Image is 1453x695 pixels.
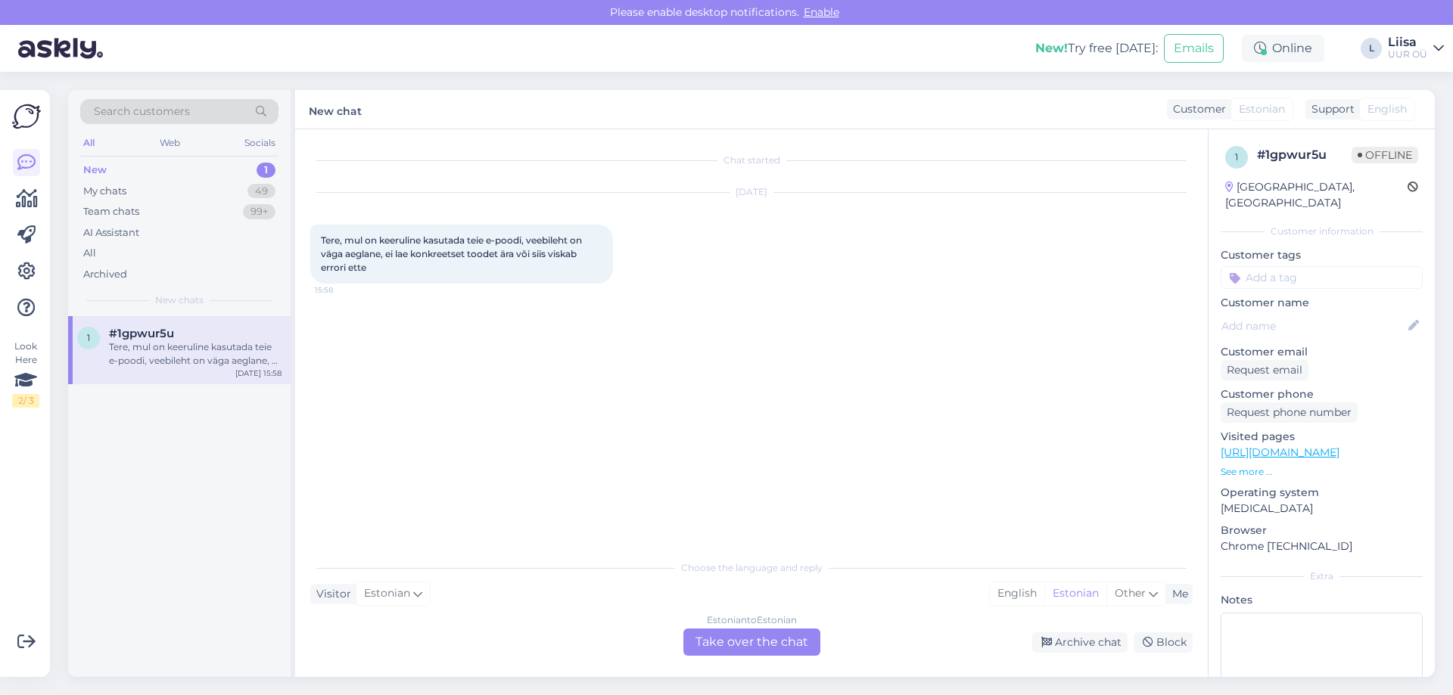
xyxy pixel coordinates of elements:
p: Customer phone [1221,386,1423,402]
span: Estonian [364,585,410,602]
span: Tere, mul on keeruline kasutada teie e-poodi, veebileht on väga aeglane, ei lae konkreetset toode... [321,234,584,273]
div: Customer information [1221,225,1423,238]
div: Socials [241,133,278,153]
div: Me [1166,586,1188,602]
div: [GEOGRAPHIC_DATA], [GEOGRAPHIC_DATA] [1225,179,1408,211]
img: Askly Logo [12,102,41,131]
p: Visited pages [1221,429,1423,445]
div: 49 [247,184,275,199]
div: Archived [83,267,127,282]
span: 15:58 [315,284,372,296]
span: Search customers [94,104,190,119]
div: UUR OÜ [1388,48,1427,61]
p: Operating system [1221,485,1423,501]
div: L [1361,38,1382,59]
div: Chat started [310,154,1193,167]
p: Customer email [1221,344,1423,360]
div: Online [1242,35,1324,62]
div: Support [1305,101,1355,117]
span: English [1367,101,1407,117]
p: See more ... [1221,465,1423,479]
div: Request email [1221,360,1308,380]
p: Browser [1221,523,1423,538]
div: [DATE] [310,185,1193,199]
b: New! [1035,41,1068,55]
div: Take over the chat [683,628,820,656]
div: All [83,246,96,261]
div: Block [1134,632,1193,653]
div: Estonian to Estonian [707,613,797,627]
span: Enable [799,5,844,19]
div: My chats [83,184,126,199]
div: Estonian [1044,582,1106,605]
p: Customer tags [1221,247,1423,263]
span: 1 [1235,151,1238,163]
span: Offline [1352,147,1418,163]
div: Try free [DATE]: [1035,39,1158,57]
div: New [83,163,107,178]
div: 99+ [243,204,275,219]
div: 2 / 3 [12,394,39,408]
input: Add name [1221,318,1405,334]
div: Extra [1221,569,1423,583]
div: # 1gpwur5u [1257,146,1352,164]
span: New chats [155,293,204,307]
p: Chrome [TECHNICAL_ID] [1221,538,1423,554]
div: Customer [1167,101,1226,117]
span: 1 [87,332,90,343]
p: Notes [1221,592,1423,608]
div: Team chats [83,204,139,219]
div: All [80,133,98,153]
div: Tere, mul on keeruline kasutada teie e-poodi, veebileht on väga aeglane, ei lae konkreetset toode... [109,340,282,368]
div: Web [157,133,183,153]
span: #1gpwur5u [109,327,174,340]
div: Archive chat [1032,632,1128,653]
span: Other [1115,586,1146,600]
p: Customer name [1221,295,1423,311]
p: [MEDICAL_DATA] [1221,501,1423,517]
button: Emails [1164,34,1224,63]
input: Add a tag [1221,266,1423,289]
div: Visitor [310,586,351,602]
span: Estonian [1239,101,1285,117]
label: New chat [309,99,362,119]
div: Look Here [12,340,39,408]
div: Liisa [1388,36,1427,48]
div: 1 [257,163,275,178]
div: AI Assistant [83,225,139,240]
div: [DATE] 15:58 [235,368,282,379]
div: Choose the language and reply [310,561,1193,575]
div: Request phone number [1221,402,1358,423]
a: LiisaUUR OÜ [1388,36,1444,61]
div: English [990,582,1044,605]
a: [URL][DOMAIN_NAME] [1221,445,1339,459]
